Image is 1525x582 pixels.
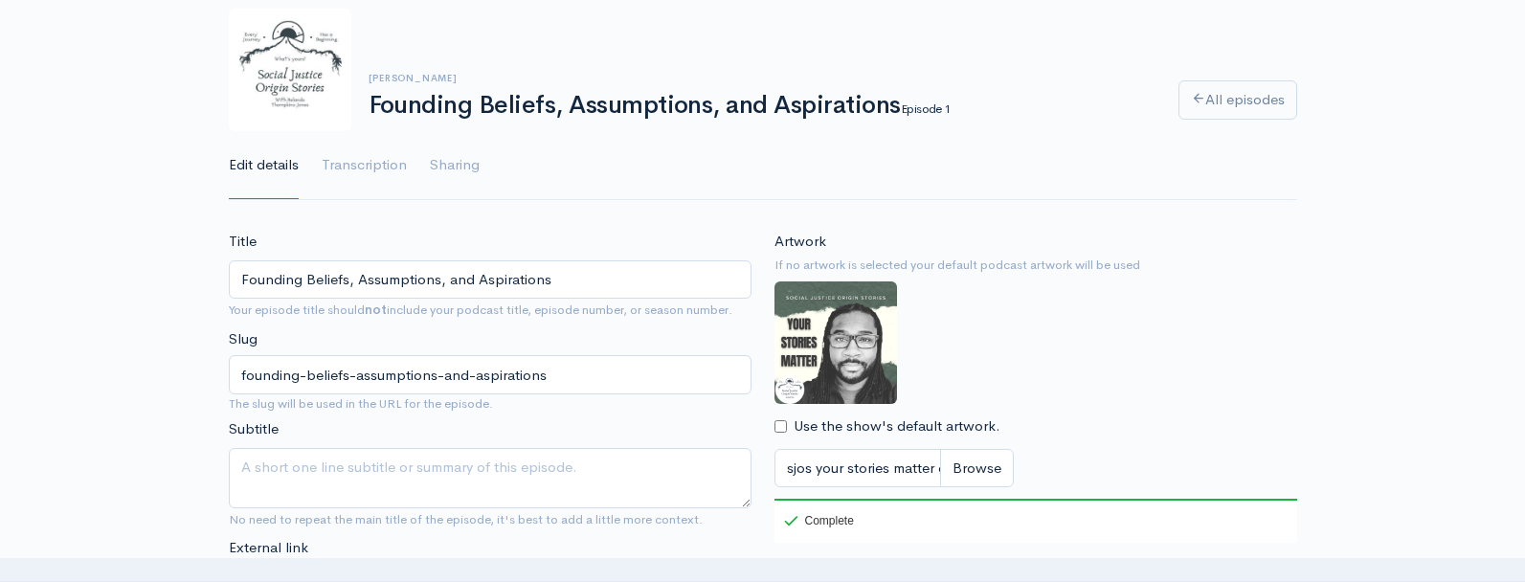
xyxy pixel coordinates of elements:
[322,131,407,200] a: Transcription
[774,499,1297,501] div: 100%
[774,231,826,253] label: Artwork
[229,355,751,394] input: title-of-episode
[229,302,732,318] small: Your episode title should include your podcast title, episode number, or season number.
[369,73,1155,83] h6: [PERSON_NAME]
[774,256,1297,275] small: If no artwork is selected your default podcast artwork will be used
[430,131,480,200] a: Sharing
[229,511,703,527] small: No need to repeat the main title of the episode, it's best to add a little more context.
[774,499,858,543] div: Complete
[229,131,299,200] a: Edit details
[229,231,257,253] label: Title
[229,328,258,350] label: Slug
[901,101,951,117] small: Episode 1
[784,515,854,526] div: Complete
[1178,80,1297,120] a: All episodes
[229,537,308,559] label: External link
[365,302,387,318] strong: not
[794,415,1000,437] label: Use the show's default artwork.
[369,92,1155,120] h1: Founding Beliefs, Assumptions, and Aspirations
[229,418,279,440] label: Subtitle
[229,394,751,414] small: The slug will be used in the URL for the episode.
[229,260,751,300] input: What is the episode's title?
